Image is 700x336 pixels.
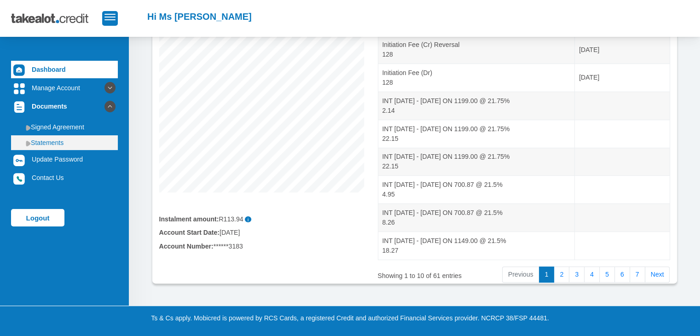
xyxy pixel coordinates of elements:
img: menu arrow [26,140,31,146]
div: [DATE] [152,228,371,238]
a: Statements [11,135,118,150]
td: Initiation Fee (Dr) 128 [378,64,575,92]
td: INT [DATE] - [DATE] ON 1199.00 @ 21.75% 22.15 [378,148,575,176]
a: Update Password [11,151,118,168]
a: Documents [11,98,118,115]
td: [DATE] [575,64,669,92]
a: 3 [569,266,584,283]
td: INT [DATE] - [DATE] ON 1149.00 @ 21.5% 18.27 [378,232,575,260]
td: [DATE] [575,35,669,64]
td: INT [DATE] - [DATE] ON 700.87 @ 21.5% 4.95 [378,175,575,203]
div: R113.94 [159,214,364,224]
a: 2 [554,266,569,283]
img: takealot_credit_logo.svg [11,7,102,30]
a: 1 [539,266,555,283]
a: 4 [584,266,600,283]
span: i [245,216,252,222]
a: Manage Account [11,79,118,97]
td: INT [DATE] - [DATE] ON 1199.00 @ 21.75% 2.14 [378,92,575,120]
b: Account Start Date: [159,229,220,236]
a: Dashboard [11,61,118,78]
a: Signed Agreement [11,120,118,134]
h2: Hi Ms [PERSON_NAME] [147,11,252,22]
p: Ts & Cs apply. Mobicred is powered by RCS Cards, a registered Credit and authorized Financial Ser... [95,313,606,323]
td: INT [DATE] - [DATE] ON 700.87 @ 21.5% 8.26 [378,203,575,232]
a: Logout [11,209,64,226]
b: Account Number: [159,243,214,250]
img: menu arrow [26,125,31,131]
a: 7 [630,266,645,283]
b: Instalment amount: [159,215,219,223]
a: Contact Us [11,169,118,186]
div: Showing 1 to 10 of 61 entries [378,266,492,281]
td: INT [DATE] - [DATE] ON 1199.00 @ 21.75% 22.15 [378,120,575,148]
a: 5 [599,266,615,283]
td: Initiation Fee (Cr) Reversal 128 [378,35,575,64]
a: 6 [614,266,630,283]
a: Next [645,266,670,283]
